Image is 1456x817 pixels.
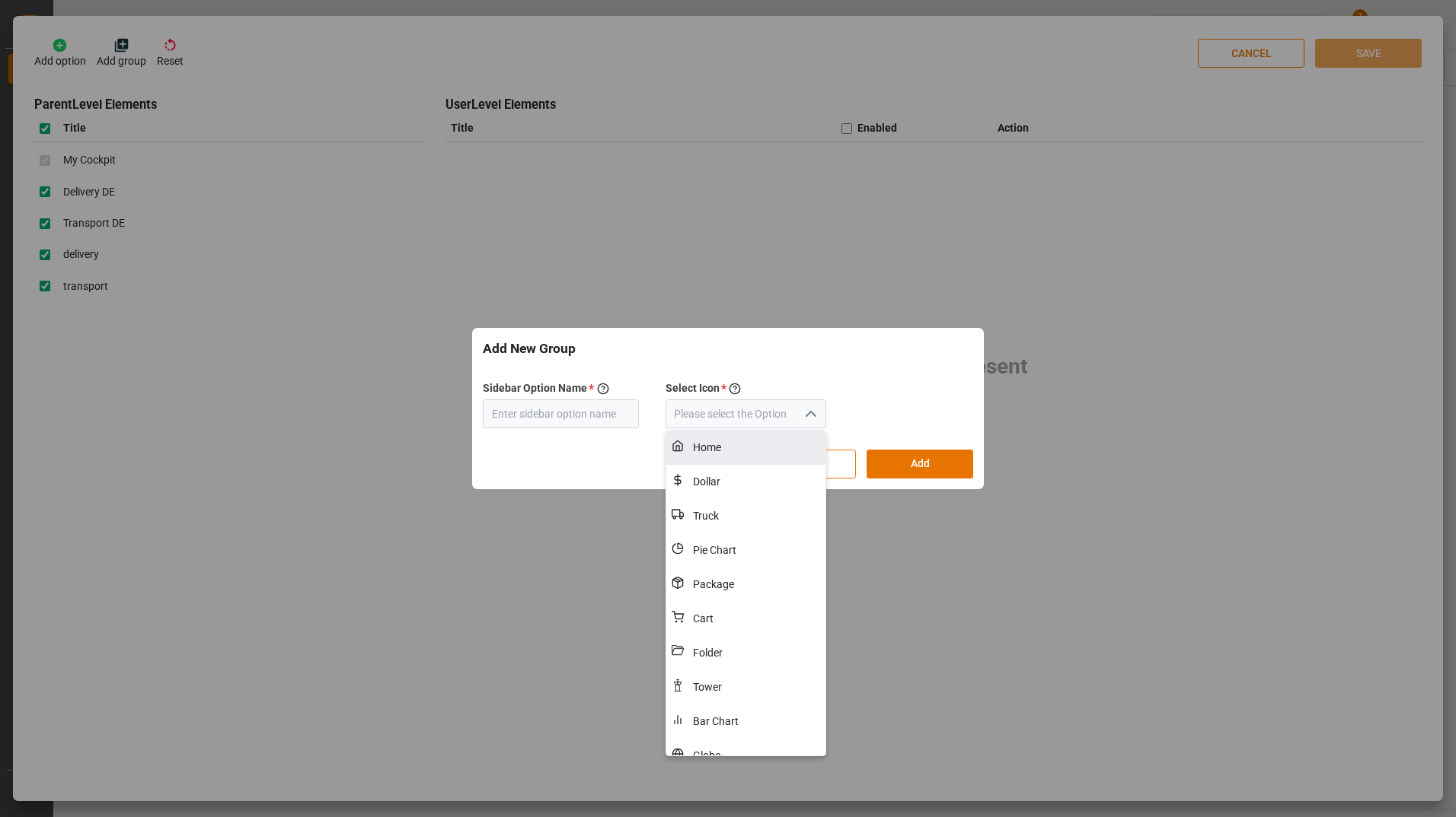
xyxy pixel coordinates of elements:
[483,399,639,428] input: Enter sidebar option name
[867,450,973,478] button: Add
[666,380,720,397] label: Select Icon
[684,499,826,533] div: Truck
[666,399,827,428] input: Please select the Option
[684,670,826,704] div: Tower
[684,636,826,670] div: Folder
[684,465,826,499] div: Dollar
[684,431,826,465] div: Home
[684,739,826,773] div: Globe
[684,704,826,739] div: Bar Chart
[684,567,826,602] div: Package
[798,402,821,426] button: close menu
[684,602,826,636] div: Cart
[483,380,587,397] label: Sidebar Option Name
[483,339,576,358] h3: Add New Group
[684,533,826,567] div: Pie Chart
